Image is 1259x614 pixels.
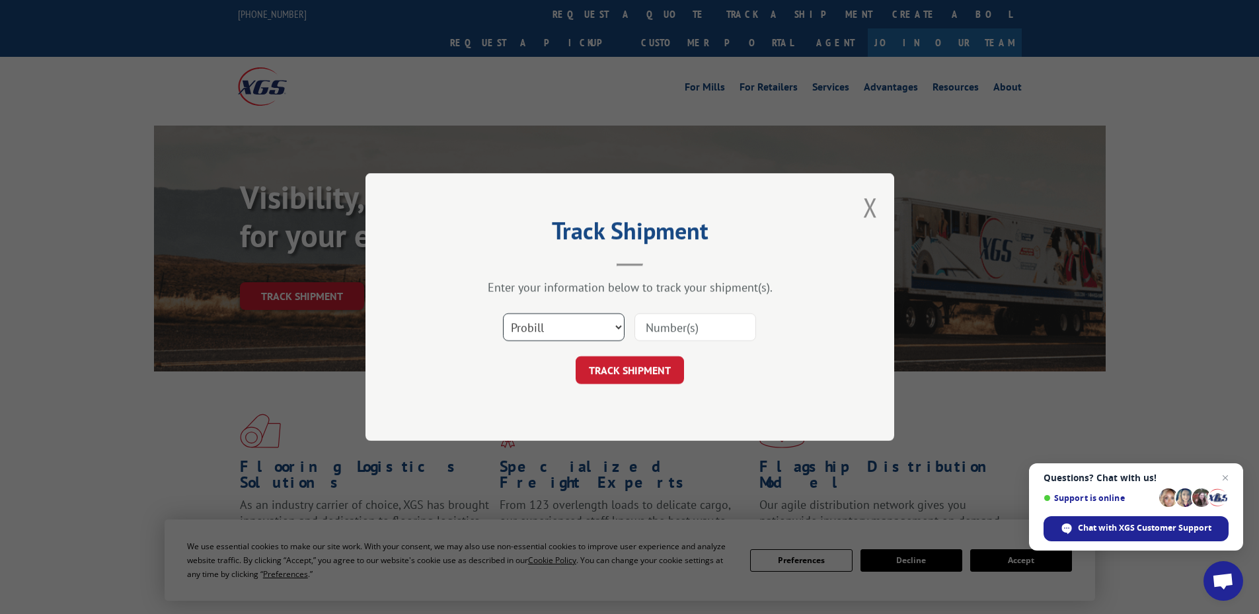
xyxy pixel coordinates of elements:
[863,190,878,225] button: Close modal
[1044,516,1229,541] div: Chat with XGS Customer Support
[1217,470,1233,486] span: Close chat
[1203,561,1243,601] div: Open chat
[1078,522,1211,534] span: Chat with XGS Customer Support
[634,313,756,341] input: Number(s)
[1044,473,1229,483] span: Questions? Chat with us!
[576,356,684,384] button: TRACK SHIPMENT
[432,280,828,295] div: Enter your information below to track your shipment(s).
[432,221,828,247] h2: Track Shipment
[1044,493,1155,503] span: Support is online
